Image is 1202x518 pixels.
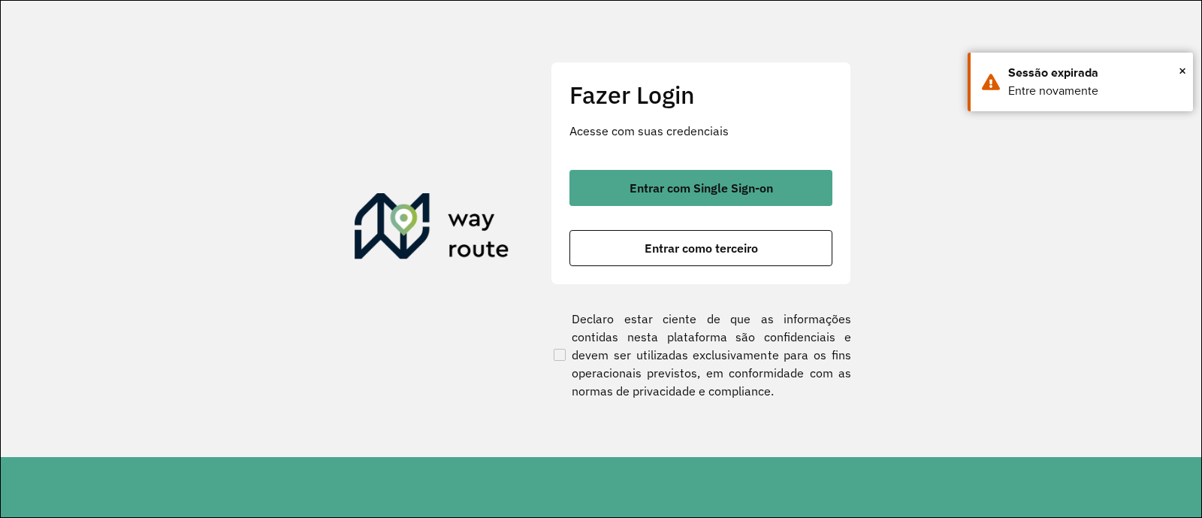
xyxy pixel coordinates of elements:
span: Entrar com Single Sign-on [630,182,773,194]
h2: Fazer Login [569,80,832,109]
img: Roteirizador AmbevTech [355,193,509,265]
button: button [569,170,832,206]
p: Acesse com suas credenciais [569,122,832,140]
span: × [1179,59,1186,82]
div: Sessão expirada [1008,64,1182,82]
label: Declaro estar ciente de que as informações contidas nesta plataforma são confidenciais e devem se... [551,310,851,400]
div: Entre novamente [1008,82,1182,100]
button: Close [1179,59,1186,82]
span: Entrar como terceiro [645,242,758,254]
button: button [569,230,832,266]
